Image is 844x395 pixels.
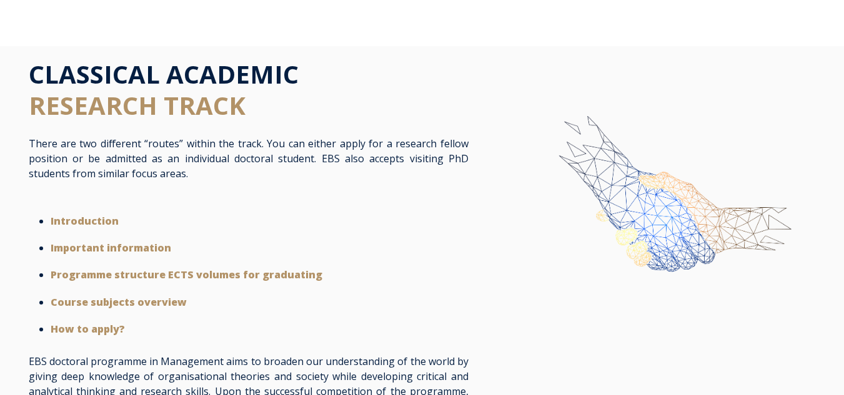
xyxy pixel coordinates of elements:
img: img-ebs-hand [514,96,815,329]
h1: CLASSICAL ACADEMIC [29,59,469,121]
a: Course subjects overview [51,295,187,309]
a: Introduction [51,214,119,228]
a: Important information [51,241,171,255]
a: How to apply? [51,322,125,336]
span: There are two different “routes” within the track. You can either apply for a research fellow pos... [29,137,469,180]
a: Programme structure ECTS volumes for graduating [51,268,322,281]
span: RESEARCH TRACK [29,88,246,122]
